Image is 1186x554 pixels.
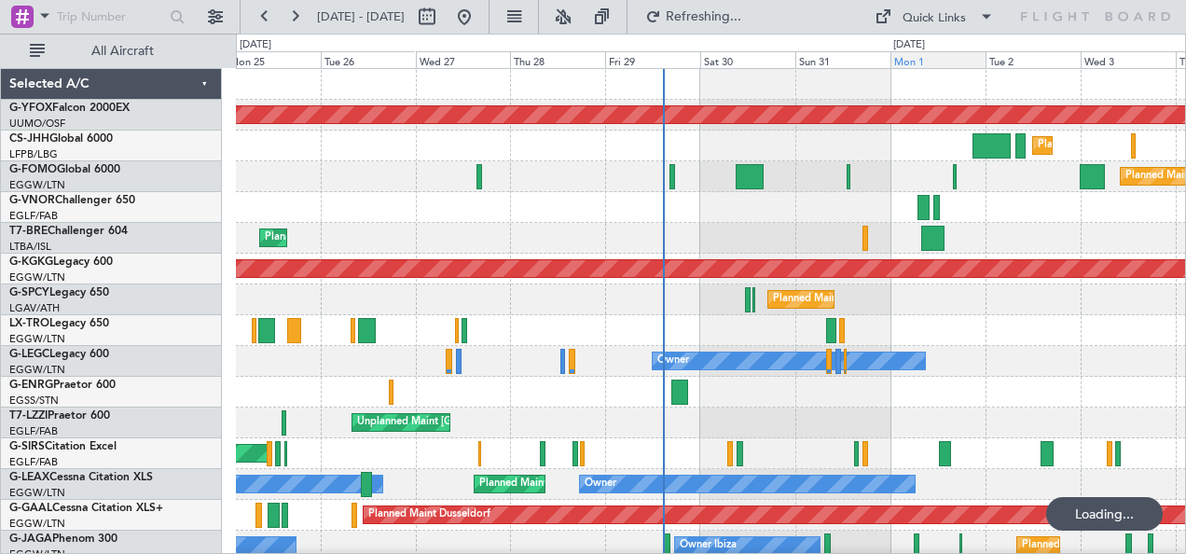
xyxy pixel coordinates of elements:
div: Planned Maint Warsaw ([GEOGRAPHIC_DATA]) [265,224,490,252]
span: [DATE] - [DATE] [317,8,405,25]
span: CS-JHH [9,133,49,145]
a: EGGW/LTN [9,517,65,531]
span: G-ENRG [9,380,53,391]
div: Tue 26 [321,51,416,68]
a: G-GAALCessna Citation XLS+ [9,503,163,514]
input: Trip Number [57,3,164,31]
span: G-JAGA [9,533,52,545]
div: [DATE] [893,37,925,53]
div: Owner [657,347,689,375]
a: LX-TROLegacy 650 [9,318,109,329]
span: G-LEAX [9,472,49,483]
a: EGLF/FAB [9,455,58,469]
span: G-SIRS [9,441,45,452]
div: Wed 27 [416,51,511,68]
a: G-LEAXCessna Citation XLS [9,472,153,483]
div: Mon 1 [890,51,986,68]
a: UUMO/OSF [9,117,65,131]
a: EGGW/LTN [9,178,65,192]
a: G-YFOXFalcon 2000EX [9,103,130,114]
a: EGGW/LTN [9,363,65,377]
a: EGGW/LTN [9,332,65,346]
span: T7-BRE [9,226,48,237]
a: LFPB/LBG [9,147,58,161]
button: Quick Links [865,2,1003,32]
div: Tue 2 [986,51,1081,68]
a: EGLF/FAB [9,424,58,438]
span: G-YFOX [9,103,52,114]
a: EGSS/STN [9,394,59,408]
span: LX-TRO [9,318,49,329]
a: LTBA/ISL [9,240,51,254]
span: G-GAAL [9,503,52,514]
span: G-LEGC [9,349,49,360]
span: T7-LZZI [9,410,48,422]
div: Wed 3 [1081,51,1176,68]
a: G-KGKGLegacy 600 [9,256,113,268]
a: EGLF/FAB [9,209,58,223]
a: LGAV/ATH [9,301,60,315]
div: [DATE] [240,37,271,53]
div: Sun 31 [795,51,890,68]
a: G-JAGAPhenom 300 [9,533,117,545]
span: All Aircraft [48,45,197,58]
a: G-ENRGPraetor 600 [9,380,116,391]
span: G-KGKG [9,256,53,268]
a: CS-JHHGlobal 6000 [9,133,113,145]
span: Refreshing... [665,10,743,23]
a: G-SPCYLegacy 650 [9,287,109,298]
div: Planned Maint [GEOGRAPHIC_DATA] ([GEOGRAPHIC_DATA]) [479,470,773,498]
a: T7-BREChallenger 604 [9,226,128,237]
div: Fri 29 [605,51,700,68]
a: G-VNORChallenger 650 [9,195,135,206]
span: G-SPCY [9,287,49,298]
div: Sat 30 [700,51,795,68]
button: All Aircraft [21,36,202,66]
a: G-LEGCLegacy 600 [9,349,109,360]
div: Thu 28 [510,51,605,68]
div: Owner [585,470,616,498]
a: EGGW/LTN [9,270,65,284]
a: G-SIRSCitation Excel [9,441,117,452]
span: G-FOMO [9,164,57,175]
span: G-VNOR [9,195,55,206]
div: Quick Links [903,9,966,28]
a: T7-LZZIPraetor 600 [9,410,110,422]
div: Planned Maint Athens ([PERSON_NAME] Intl) [773,285,987,313]
div: Planned Maint Dusseldorf [368,501,490,529]
div: Loading... [1046,497,1163,531]
a: G-FOMOGlobal 6000 [9,164,120,175]
div: Mon 25 [226,51,321,68]
div: Unplanned Maint [GEOGRAPHIC_DATA] ([GEOGRAPHIC_DATA]) [357,409,664,436]
a: EGGW/LTN [9,486,65,500]
button: Refreshing... [637,2,749,32]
